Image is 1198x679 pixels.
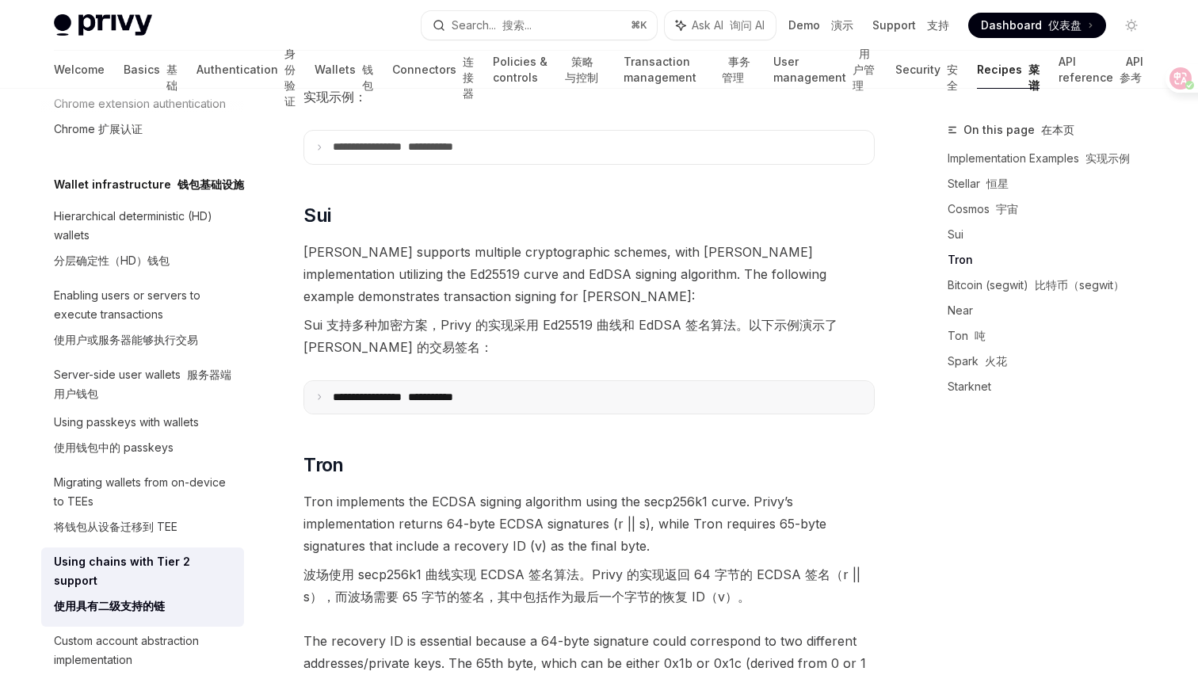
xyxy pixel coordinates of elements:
[948,349,1157,374] a: Spark 火花
[1048,18,1082,32] font: 仪表盘
[977,51,1040,89] a: Recipes 菜谱
[722,55,750,84] font: 事务管理
[927,18,949,32] font: 支持
[54,175,244,194] h5: Wallet infrastructure
[422,11,658,40] button: Search... 搜索...⌘K
[303,203,330,228] span: Sui
[1041,123,1074,136] font: 在本页
[54,333,198,346] font: 使用户或服务器能够执行交易
[303,566,860,605] font: 波场使用 secp256k1 曲线实现 ECDSA 签名算法。Privy 的实现返回 64 字节的 ECDSA 签名（r || s），而波场需要 65 字节的签名，其中包括作为最后一个字节的恢复...
[948,171,1157,196] a: Stellar 恒星
[1120,55,1143,84] font: API 参考
[41,90,244,150] a: Chrome extension authenticationChrome 扩展认证
[624,51,754,89] a: Transaction management 事务管理
[948,196,1157,222] a: Cosmos 宇宙
[981,17,1082,33] span: Dashboard
[54,51,105,89] a: Welcome
[166,63,177,92] font: 基础
[773,51,877,89] a: User management 用户管理
[1059,51,1144,89] a: API reference API 参考
[54,94,226,145] div: Chrome extension authentication
[41,408,244,468] a: Using passkeys with wallets使用钱包中的 passkeys
[284,47,296,108] font: 身份验证
[788,17,853,33] a: Demo 演示
[1028,63,1040,92] font: 菜谱
[315,51,373,89] a: Wallets 钱包
[730,18,765,32] font: 询问 AI
[303,317,837,355] font: Sui 支持多种加密方案，Privy 的实现采用 Ed25519 曲线和 EdDSA 签名算法。以下示例演示了 [PERSON_NAME] 的交易签名：
[1035,278,1124,292] font: 比特币（segwit）
[303,241,875,364] span: [PERSON_NAME] supports multiple cryptographic schemes, with [PERSON_NAME] implementation utilizin...
[948,247,1157,273] a: Tron
[665,11,776,40] button: Ask AI 询问 AI
[1119,13,1144,38] button: Toggle dark mode
[54,254,170,267] font: 分层确定性（HD）钱包
[565,55,598,84] font: 策略与控制
[54,14,152,36] img: light logo
[948,222,1157,247] a: Sui
[948,298,1157,323] a: Near
[463,55,474,100] font: 连接器
[196,51,296,89] a: Authentication 身份验证
[948,273,1157,298] a: Bitcoin (segwit) 比特币（segwit）
[692,17,765,33] span: Ask AI
[54,473,235,543] div: Migrating wallets from on-device to TEEs
[948,146,1157,171] a: Implementation Examples 实现示例
[493,51,605,89] a: Policies & controls 策略与控制
[54,599,165,612] font: 使用具有二级支持的链
[986,177,1009,190] font: 恒星
[124,51,177,89] a: Basics 基础
[54,365,235,403] div: Server-side user wallets
[392,51,474,89] a: Connectors 连接器
[41,547,244,627] a: Using chains with Tier 2 support使用具有二级支持的链
[985,354,1007,368] font: 火花
[895,51,958,89] a: Security 安全
[1085,151,1130,165] font: 实现示例
[948,374,1157,399] a: Starknet
[41,468,244,547] a: Migrating wallets from on-device to TEEs将钱包从设备迁移到 TEE
[54,441,174,454] font: 使用钱包中的 passkeys
[54,207,235,277] div: Hierarchical deterministic (HD) wallets
[303,452,344,478] span: Tron
[41,202,244,281] a: Hierarchical deterministic (HD) wallets分层确定性（HD）钱包
[54,122,143,135] font: Chrome 扩展认证
[853,47,875,92] font: 用户管理
[54,413,199,463] div: Using passkeys with wallets
[362,63,373,92] font: 钱包
[54,552,235,622] div: Using chains with Tier 2 support
[996,202,1018,216] font: 宇宙
[54,520,177,533] font: 将钱包从设备迁移到 TEE
[54,286,235,356] div: Enabling users or servers to execute transactions
[41,281,244,360] a: Enabling users or servers to execute transactions使用户或服务器能够执行交易
[948,323,1157,349] a: Ton 吨
[452,16,532,35] div: Search...
[963,120,1074,139] span: On this page
[303,490,875,614] span: Tron implements the ECDSA signing algorithm using the secp256k1 curve. Privy’s implementation ret...
[947,63,958,92] font: 安全
[502,18,532,32] font: 搜索...
[831,18,853,32] font: 演示
[631,19,647,32] span: ⌘ K
[872,17,949,33] a: Support 支持
[177,177,244,191] font: 钱包基础设施
[968,13,1106,38] a: Dashboard 仪表盘
[975,329,986,342] font: 吨
[41,360,244,408] a: Server-side user wallets 服务器端用户钱包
